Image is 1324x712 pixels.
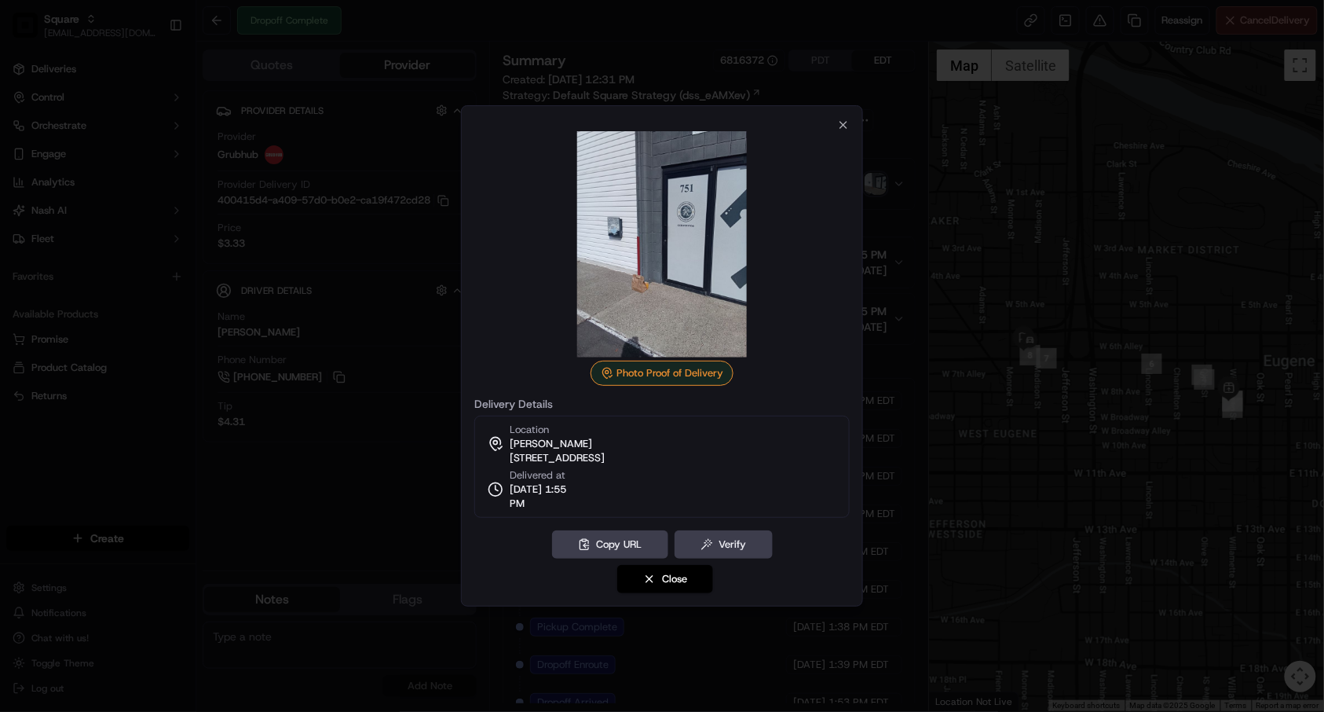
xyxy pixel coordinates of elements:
button: Start new chat [267,155,286,174]
img: Nash [16,16,47,47]
div: 💻 [133,229,145,242]
a: 📗Knowledge Base [9,222,126,250]
span: [DATE] 1:55 PM [510,483,582,511]
span: Delivered at [510,468,582,483]
span: [STREET_ADDRESS] [510,451,605,465]
div: Photo Proof of Delivery [591,361,733,386]
div: We're available if you need us! [53,166,199,178]
div: Start new chat [53,150,258,166]
p: Welcome 👋 [16,63,286,88]
label: Delivery Details [474,398,850,409]
button: Close [617,565,713,593]
button: Copy URL [552,530,668,559]
input: Got a question? Start typing here... [41,101,283,118]
button: Verify [675,530,773,559]
a: 💻API Documentation [126,222,258,250]
span: Knowledge Base [31,228,120,244]
img: photo_proof_of_delivery image [549,131,775,358]
img: 1736555255976-a54dd68f-1ca7-489b-9aae-adbdc363a1c4 [16,150,44,178]
div: 📗 [16,229,28,242]
a: Powered byPylon [111,266,190,278]
span: Location [510,423,549,437]
span: [PERSON_NAME] [510,437,592,451]
span: Pylon [156,266,190,278]
span: API Documentation [148,228,252,244]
